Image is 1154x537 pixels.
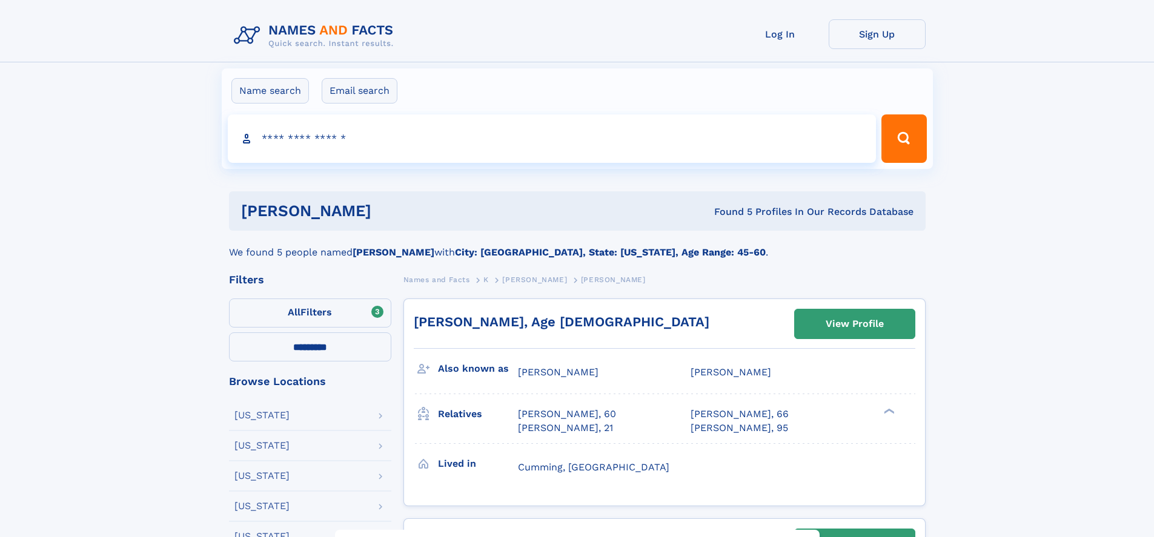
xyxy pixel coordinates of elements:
[234,501,290,511] div: [US_STATE]
[322,78,397,104] label: Email search
[795,309,915,338] a: View Profile
[543,205,914,219] div: Found 5 Profiles In Our Records Database
[502,272,567,287] a: [PERSON_NAME]
[483,275,489,284] span: K
[455,246,766,258] b: City: [GEOGRAPHIC_DATA], State: [US_STATE], Age Range: 45-60
[829,19,926,49] a: Sign Up
[691,366,771,378] span: [PERSON_NAME]
[228,114,877,163] input: search input
[229,376,391,387] div: Browse Locations
[288,306,300,318] span: All
[241,203,543,219] h1: [PERSON_NAME]
[881,407,895,415] div: ❯
[502,275,567,284] span: [PERSON_NAME]
[518,461,669,473] span: Cumming, [GEOGRAPHIC_DATA]
[691,407,789,421] a: [PERSON_NAME], 66
[403,272,470,287] a: Names and Facts
[231,78,309,104] label: Name search
[518,366,599,378] span: [PERSON_NAME]
[353,246,434,258] b: [PERSON_NAME]
[691,421,788,435] a: [PERSON_NAME], 95
[581,275,646,284] span: [PERSON_NAME]
[881,114,926,163] button: Search Button
[483,272,489,287] a: K
[826,310,884,338] div: View Profile
[414,314,709,329] a: [PERSON_NAME], Age [DEMOGRAPHIC_DATA]
[229,274,391,285] div: Filters
[234,471,290,481] div: [US_STATE]
[234,441,290,450] div: [US_STATE]
[518,421,613,435] a: [PERSON_NAME], 21
[234,410,290,420] div: [US_STATE]
[229,19,403,52] img: Logo Names and Facts
[438,453,518,474] h3: Lived in
[438,404,518,424] h3: Relatives
[518,407,616,421] a: [PERSON_NAME], 60
[438,358,518,379] h3: Also known as
[229,231,926,260] div: We found 5 people named with .
[229,298,391,328] label: Filters
[732,19,829,49] a: Log In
